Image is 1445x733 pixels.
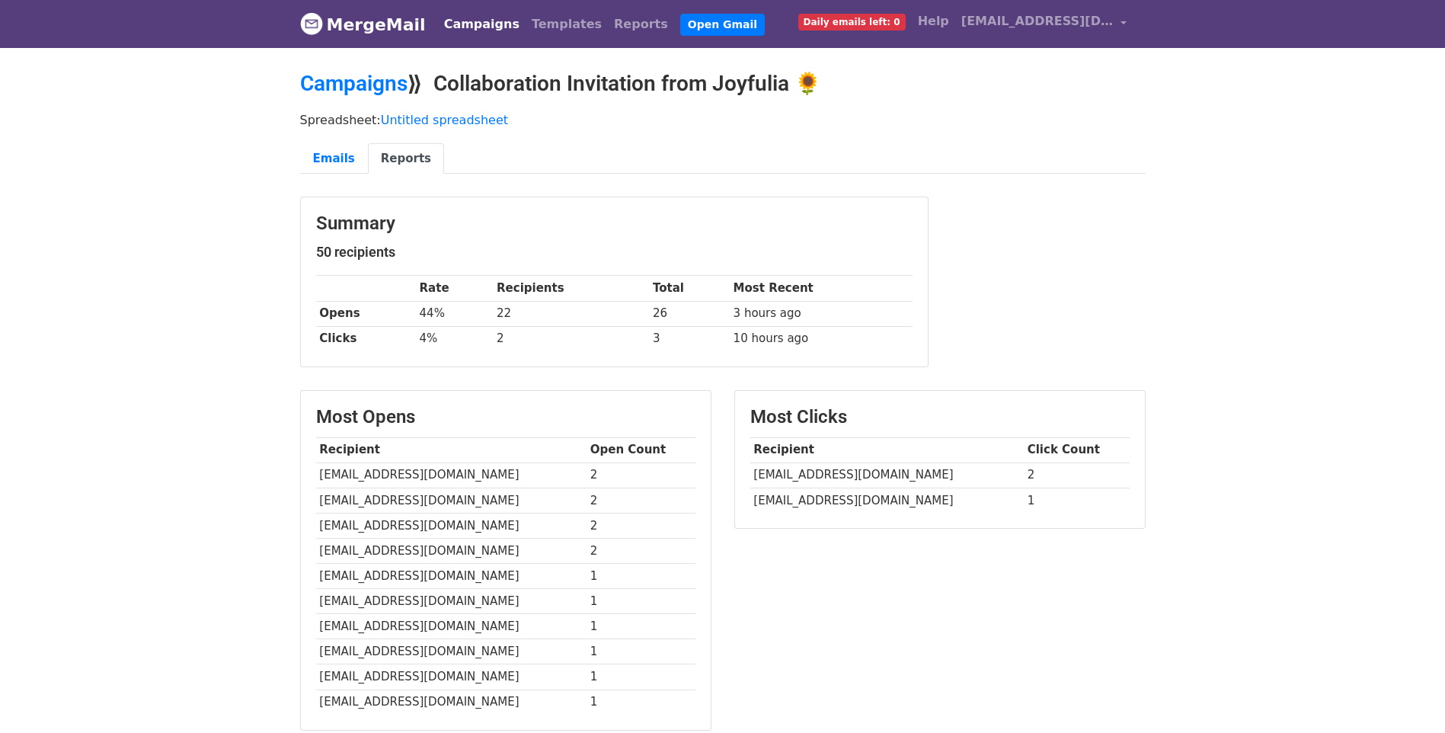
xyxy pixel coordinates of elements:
[587,488,695,513] td: 2
[750,463,1024,488] td: [EMAIL_ADDRESS][DOMAIN_NAME]
[649,301,730,326] td: 26
[316,301,416,326] th: Opens
[730,326,913,351] td: 10 hours ago
[792,6,912,37] a: Daily emails left: 0
[316,538,587,563] td: [EMAIL_ADDRESS][DOMAIN_NAME]
[961,12,1114,30] span: [EMAIL_ADDRESS][DOMAIN_NAME]
[587,589,695,614] td: 1
[316,664,587,690] td: [EMAIL_ADDRESS][DOMAIN_NAME]
[750,488,1024,513] td: [EMAIL_ADDRESS][DOMAIN_NAME]
[493,301,649,326] td: 22
[1024,437,1130,463] th: Click Count
[1369,660,1445,733] div: 聊天小组件
[316,564,587,589] td: [EMAIL_ADDRESS][DOMAIN_NAME]
[368,143,444,174] a: Reports
[526,9,608,40] a: Templates
[300,143,368,174] a: Emails
[750,437,1024,463] th: Recipient
[416,276,494,301] th: Rate
[587,463,695,488] td: 2
[316,213,913,235] h3: Summary
[649,276,730,301] th: Total
[680,14,765,36] a: Open Gmail
[730,301,913,326] td: 3 hours ago
[587,690,695,715] td: 1
[316,437,587,463] th: Recipient
[493,276,649,301] th: Recipients
[300,8,426,40] a: MergeMail
[316,488,587,513] td: [EMAIL_ADDRESS][DOMAIN_NAME]
[750,406,1130,428] h3: Most Clicks
[587,664,695,690] td: 1
[955,6,1133,42] a: [EMAIL_ADDRESS][DOMAIN_NAME]
[381,113,508,127] a: Untitled spreadsheet
[649,326,730,351] td: 3
[730,276,913,301] th: Most Recent
[300,12,323,35] img: MergeMail logo
[300,71,1146,97] h2: ⟫ Collaboration Invitation from Joyfulia 🌻
[587,614,695,639] td: 1
[316,614,587,639] td: [EMAIL_ADDRESS][DOMAIN_NAME]
[316,639,587,664] td: [EMAIL_ADDRESS][DOMAIN_NAME]
[416,301,494,326] td: 44%
[300,112,1146,128] p: Spreadsheet:
[1024,488,1130,513] td: 1
[912,6,955,37] a: Help
[1369,660,1445,733] iframe: Chat Widget
[493,326,649,351] td: 2
[316,244,913,261] h5: 50 recipients
[316,326,416,351] th: Clicks
[316,690,587,715] td: [EMAIL_ADDRESS][DOMAIN_NAME]
[608,9,674,40] a: Reports
[587,564,695,589] td: 1
[798,14,906,30] span: Daily emails left: 0
[438,9,526,40] a: Campaigns
[587,437,695,463] th: Open Count
[416,326,494,351] td: 4%
[587,639,695,664] td: 1
[300,71,408,96] a: Campaigns
[316,463,587,488] td: [EMAIL_ADDRESS][DOMAIN_NAME]
[1024,463,1130,488] td: 2
[587,513,695,538] td: 2
[316,513,587,538] td: [EMAIL_ADDRESS][DOMAIN_NAME]
[316,406,695,428] h3: Most Opens
[316,589,587,614] td: [EMAIL_ADDRESS][DOMAIN_NAME]
[587,538,695,563] td: 2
